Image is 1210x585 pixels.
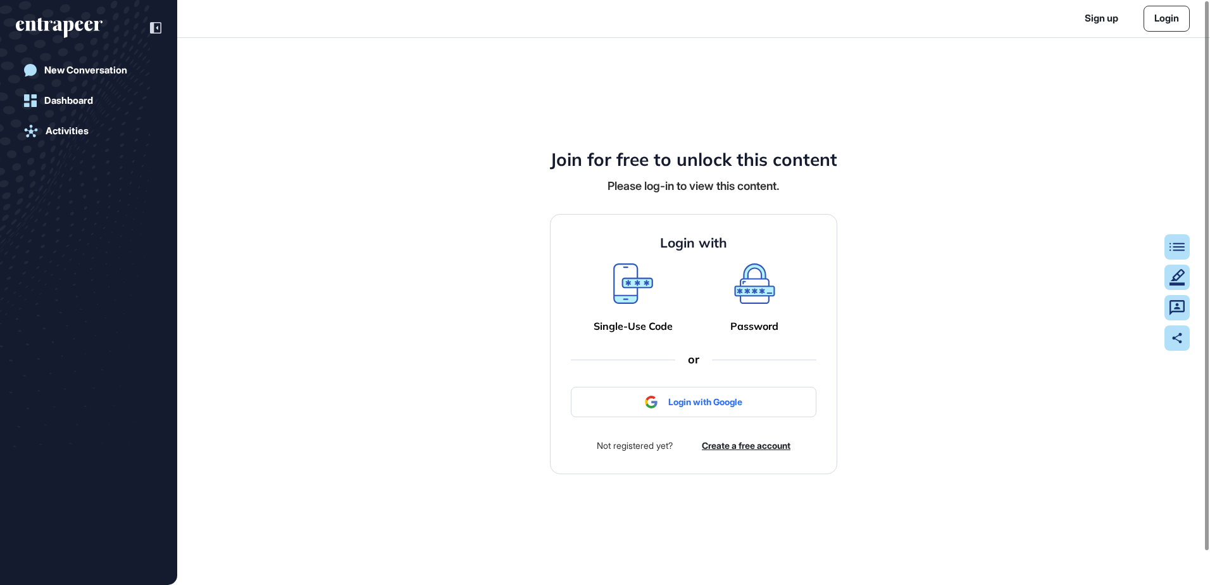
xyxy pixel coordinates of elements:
a: Password [730,320,778,332]
div: Dashboard [44,95,93,106]
div: entrapeer-logo [16,18,103,38]
h4: Join for free to unlock this content [550,149,837,170]
div: Please log-in to view this content. [608,178,780,194]
a: Sign up [1085,11,1118,26]
div: Activities [46,125,89,137]
div: Not registered yet? [597,437,673,453]
a: Single-Use Code [594,320,673,332]
a: Create a free account [702,439,790,452]
a: Login [1144,6,1190,32]
div: or [675,353,712,367]
h4: Login with [660,235,727,251]
div: New Conversation [44,65,127,76]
